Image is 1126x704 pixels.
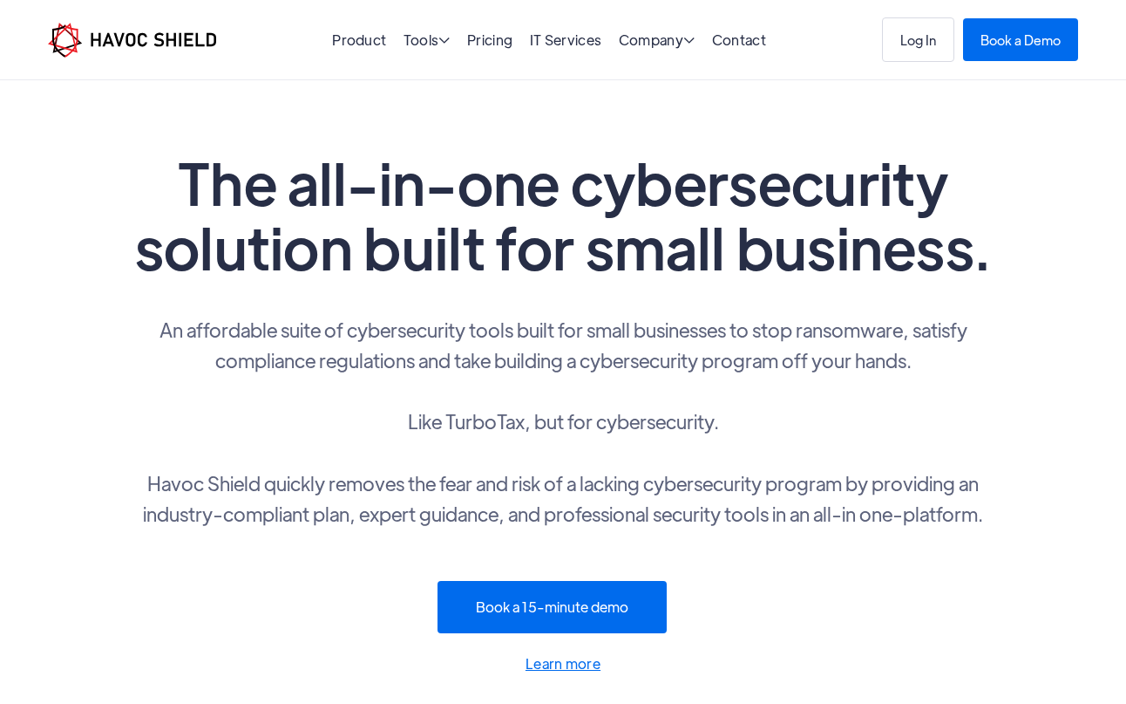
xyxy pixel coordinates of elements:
a: Log In [882,17,954,62]
div: Tools [404,33,451,50]
a: Contact [712,31,766,49]
a: Pricing [467,31,512,49]
a: Learn more [127,652,999,676]
a: Book a 15-minute demo [438,581,667,633]
p: An affordable suite of cybersecurity tools built for small businesses to stop ransomware, satisfy... [127,314,999,529]
span:  [438,33,450,47]
div: Tools [404,33,451,50]
a: Product [332,31,386,49]
iframe: Chat Widget [1039,620,1126,704]
img: Havoc Shield logo [48,23,216,58]
a: Book a Demo [963,18,1078,61]
h1: The all-in-one cybersecurity solution built for small business. [127,150,999,279]
a: IT Services [530,31,602,49]
a: home [48,23,216,58]
div: Company [619,33,695,50]
span:  [683,33,695,47]
div: Company [619,33,695,50]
